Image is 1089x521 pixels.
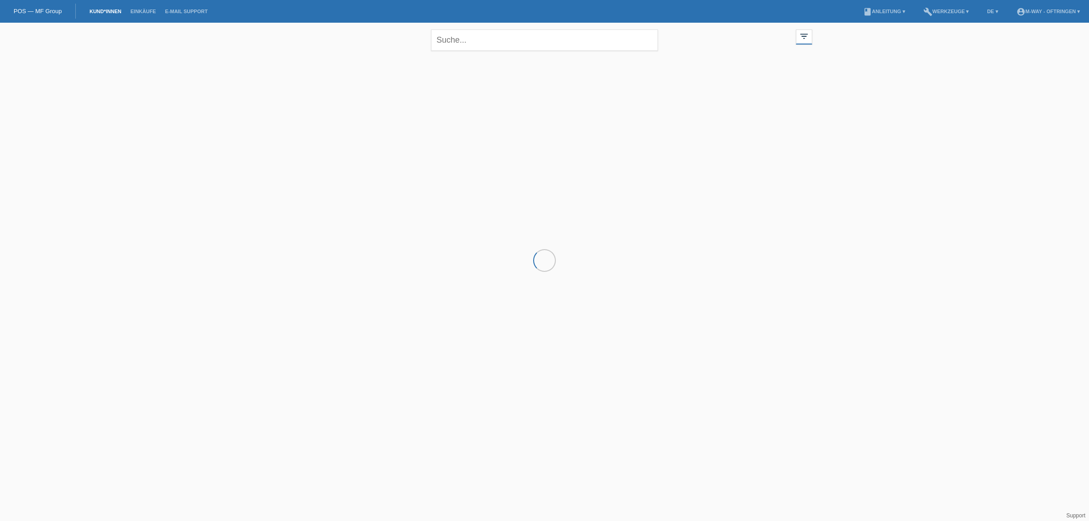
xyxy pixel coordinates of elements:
[85,9,126,14] a: Kund*innen
[982,9,1002,14] a: DE ▾
[799,31,809,41] i: filter_list
[923,7,932,16] i: build
[161,9,212,14] a: E-Mail Support
[1016,7,1025,16] i: account_circle
[14,8,62,15] a: POS — MF Group
[1066,512,1085,519] a: Support
[1012,9,1084,14] a: account_circlem-way - Oftringen ▾
[919,9,974,14] a: buildWerkzeuge ▾
[431,29,658,51] input: Suche...
[863,7,872,16] i: book
[858,9,910,14] a: bookAnleitung ▾
[126,9,160,14] a: Einkäufe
